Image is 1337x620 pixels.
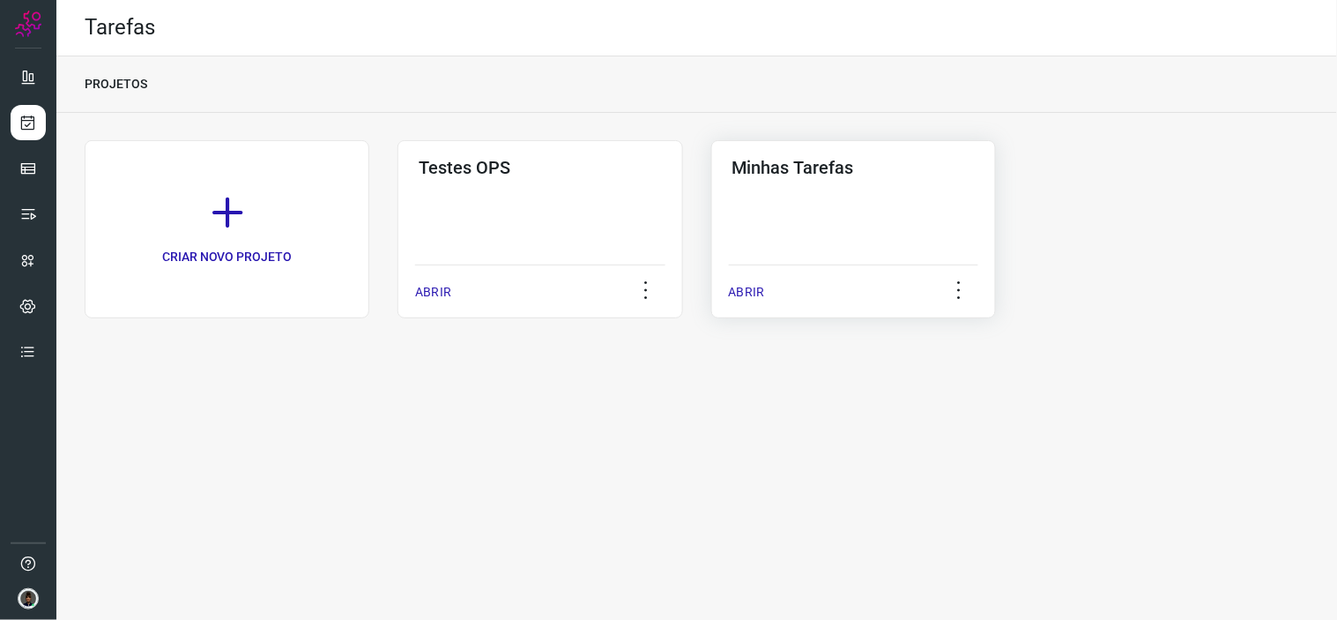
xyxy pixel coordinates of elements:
img: d44150f10045ac5288e451a80f22ca79.png [18,588,39,609]
h3: Minhas Tarefas [732,157,975,178]
p: ABRIR [729,283,765,302]
h3: Testes OPS [419,157,661,178]
h2: Tarefas [85,15,155,41]
p: CRIAR NOVO PROJETO [162,248,293,266]
p: ABRIR [415,283,451,302]
img: Logo [15,11,41,37]
p: PROJETOS [85,75,147,93]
